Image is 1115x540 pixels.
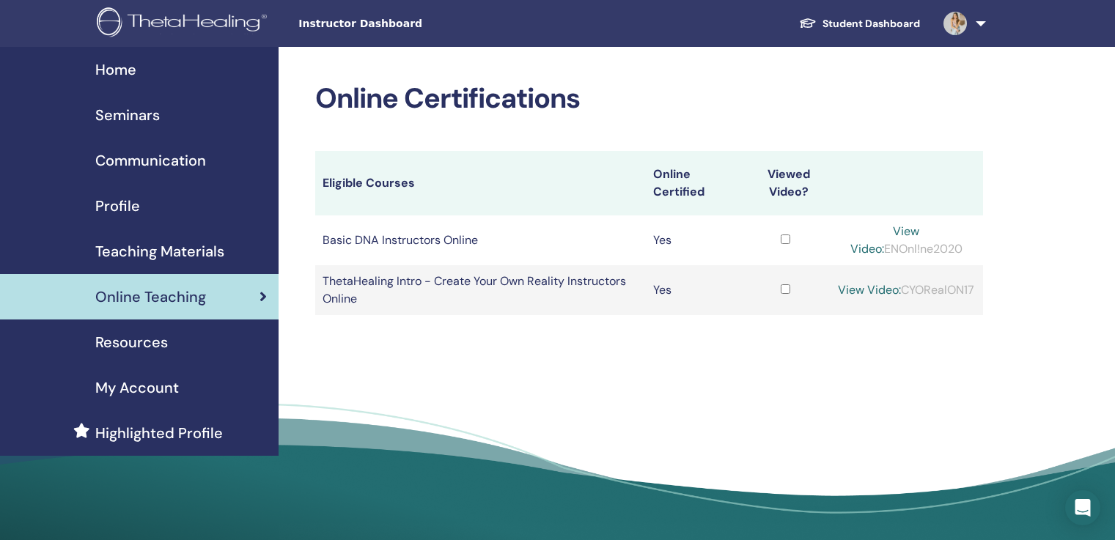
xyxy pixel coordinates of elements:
a: Student Dashboard [787,10,932,37]
td: Yes [646,215,741,265]
span: Highlighted Profile [95,422,223,444]
span: Profile [95,195,140,217]
a: View Video: [838,282,901,297]
span: Home [95,59,136,81]
img: logo.png [97,7,272,40]
div: ENOnl!ne2020 [837,223,976,258]
span: Communication [95,149,206,171]
span: Online Teaching [95,286,206,308]
span: Seminars [95,104,160,126]
span: Resources [95,331,168,353]
td: Basic DNA Instructors Online [315,215,646,265]
h2: Online Certifications [315,82,983,116]
a: View Video: [850,223,920,256]
th: Eligible Courses [315,151,646,215]
th: Viewed Video? [741,151,830,215]
div: Open Intercom Messenger [1065,490,1100,525]
div: CYORealON17 [837,281,976,299]
td: Yes [646,265,741,315]
span: Teaching Materials [95,240,224,262]
img: graduation-cap-white.svg [799,17,817,29]
th: Online Certified [646,151,741,215]
img: default.jpg [943,12,967,35]
span: My Account [95,377,179,399]
span: Instructor Dashboard [298,16,518,32]
td: ThetaHealing Intro - Create Your Own Reality Instructors Online [315,265,646,315]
